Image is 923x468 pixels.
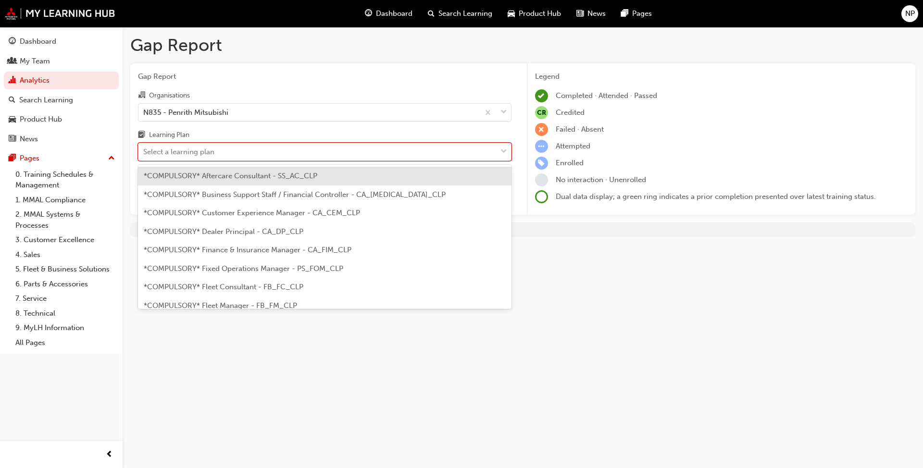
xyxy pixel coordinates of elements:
span: *COMPULSORY* Dealer Principal - CA_DP_CLP [144,227,303,236]
span: No interaction · Unenrolled [556,175,646,184]
a: Search Learning [4,91,119,109]
div: Legend [535,71,908,82]
a: 8. Technical [12,306,119,321]
span: down-icon [500,146,507,158]
span: Search Learning [438,8,492,19]
div: Search Learning [19,95,73,106]
span: Failed · Absent [556,125,604,134]
span: *COMPULSORY* Customer Experience Manager - CA_CEM_CLP [144,209,360,217]
a: 1. MMAL Compliance [12,193,119,208]
div: My Team [20,56,50,67]
a: 5. Fleet & Business Solutions [12,262,119,277]
div: Learning Plan [149,130,189,140]
span: Enrolled [556,159,584,167]
a: News [4,130,119,148]
span: people-icon [9,57,16,66]
span: null-icon [535,106,548,119]
span: up-icon [108,152,115,165]
span: guage-icon [365,8,372,20]
a: Product Hub [4,111,119,128]
span: pages-icon [621,8,628,20]
a: 9. MyLH Information [12,320,119,335]
button: NP [901,5,918,22]
a: My Team [4,52,119,70]
a: 0. Training Schedules & Management [12,167,119,193]
span: *COMPULSORY* Fleet Manager - FB_FM_CLP [144,301,297,310]
span: Attempted [556,142,590,150]
span: Dual data display; a green ring indicates a prior completion presented over latest training status. [556,192,876,201]
span: news-icon [576,8,584,20]
a: All Pages [12,335,119,350]
a: Dashboard [4,33,119,50]
span: Pages [632,8,652,19]
span: car-icon [508,8,515,20]
div: N835 - Penrith Mitsubishi [143,107,228,118]
a: 7. Service [12,291,119,306]
span: *COMPULSORY* Fixed Operations Manager - PS_FOM_CLP [144,264,343,273]
div: Organisations [149,91,190,100]
a: 6. Parts & Accessories [12,277,119,292]
span: car-icon [9,115,16,124]
div: Pages [20,153,39,164]
a: 4. Sales [12,247,119,262]
span: Gap Report [138,71,511,82]
div: Dashboard [20,36,56,47]
h1: Gap Report [130,35,915,56]
span: learningRecordVerb_ATTEMPT-icon [535,140,548,153]
a: 2. MMAL Systems & Processes [12,207,119,233]
span: prev-icon [106,449,113,461]
span: News [587,8,606,19]
span: news-icon [9,135,16,144]
span: search-icon [428,8,435,20]
span: chart-icon [9,76,16,85]
a: news-iconNews [569,4,613,24]
div: News [20,134,38,145]
span: Dashboard [376,8,412,19]
span: Product Hub [519,8,561,19]
img: mmal [5,7,115,20]
a: car-iconProduct Hub [500,4,569,24]
a: 3. Customer Excellence [12,233,119,247]
span: learningRecordVerb_FAIL-icon [535,123,548,136]
div: Select a learning plan [143,147,214,158]
span: organisation-icon [138,91,145,100]
span: down-icon [500,106,507,119]
span: Completed · Attended · Passed [556,91,657,100]
span: learningRecordVerb_NONE-icon [535,173,548,186]
span: guage-icon [9,37,16,46]
button: Pages [4,149,119,167]
span: learningRecordVerb_COMPLETE-icon [535,89,548,102]
span: NP [905,8,915,19]
a: guage-iconDashboard [357,4,420,24]
span: *COMPULSORY* Aftercare Consultant - SS_AC_CLP [144,172,317,180]
span: learningRecordVerb_ENROLL-icon [535,157,548,170]
span: learningplan-icon [138,131,145,140]
a: search-iconSearch Learning [420,4,500,24]
a: pages-iconPages [613,4,660,24]
span: pages-icon [9,154,16,163]
div: Product Hub [20,114,62,125]
span: *COMPULSORY* Finance & Insurance Manager - CA_FIM_CLP [144,246,351,254]
span: Credited [556,108,585,117]
span: *COMPULSORY* Business Support Staff / Financial Controller - CA_[MEDICAL_DATA]_CLP [144,190,446,199]
span: search-icon [9,96,15,105]
a: Analytics [4,72,119,89]
button: DashboardMy TeamAnalyticsSearch LearningProduct HubNews [4,31,119,149]
span: *COMPULSORY* Fleet Consultant - FB_FC_CLP [144,283,303,291]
